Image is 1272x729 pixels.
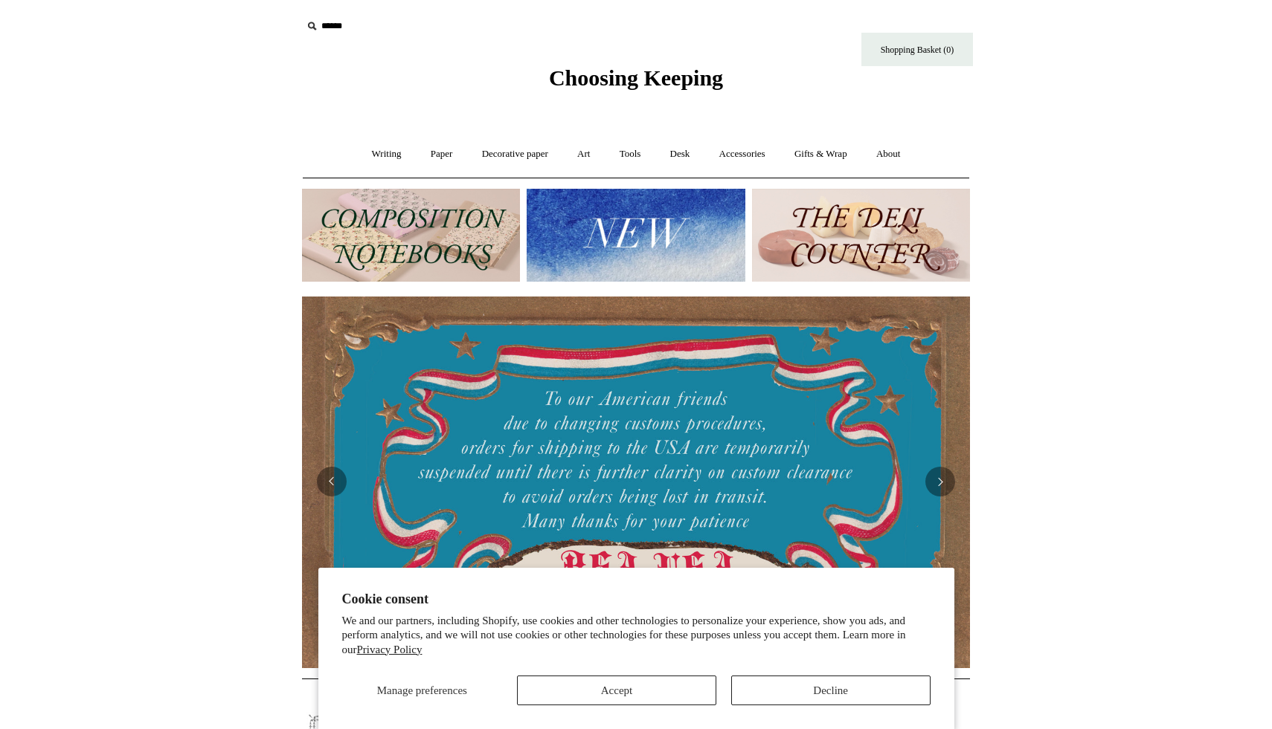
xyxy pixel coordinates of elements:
a: Choosing Keeping [549,77,723,88]
a: Writing [359,135,415,174]
a: Shopping Basket (0) [861,33,973,66]
a: Decorative paper [469,135,562,174]
p: We and our partners, including Shopify, use cookies and other technologies to personalize your ex... [342,614,931,658]
button: Manage preferences [341,675,502,705]
img: The Deli Counter [752,189,970,282]
a: Paper [417,135,466,174]
a: Accessories [706,135,779,174]
button: Accept [517,675,716,705]
span: Choosing Keeping [549,65,723,90]
a: Tools [606,135,655,174]
img: New.jpg__PID:f73bdf93-380a-4a35-bcfe-7823039498e1 [527,189,745,282]
img: USA PSA .jpg__PID:33428022-6587-48b7-8b57-d7eefc91f15a [302,297,970,668]
a: Gifts & Wrap [781,135,861,174]
a: Desk [657,135,704,174]
a: About [863,135,914,174]
button: Next [925,467,955,496]
h2: Cookie consent [342,592,931,607]
a: Privacy Policy [357,644,423,655]
a: Art [564,135,603,174]
img: 202302 Composition ledgers.jpg__PID:69722ee6-fa44-49dd-a067-31375e5d54ec [302,189,520,282]
button: Decline [731,675,931,705]
span: Manage preferences [377,684,467,696]
button: Previous [317,467,347,496]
